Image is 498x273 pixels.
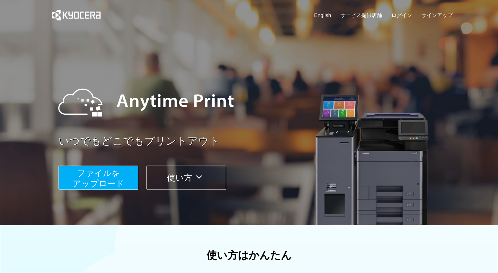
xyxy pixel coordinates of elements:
a: いつでもどこでもプリントアウト [59,134,457,149]
a: サインアップ [421,11,453,19]
a: English [314,11,331,19]
button: ファイルを​​アップロード [59,166,138,190]
a: サービス提供店舗 [340,11,382,19]
button: 使い方 [146,166,226,190]
span: ファイルを ​​アップロード [73,168,124,188]
a: ログイン [391,11,412,19]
